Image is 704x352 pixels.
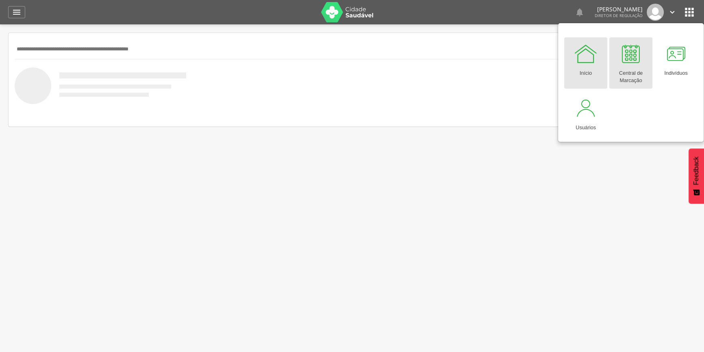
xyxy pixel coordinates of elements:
[609,37,652,89] a: Central de Marcação
[595,7,643,12] p: [PERSON_NAME]
[575,4,584,21] a: 
[693,156,700,185] span: Feedback
[575,7,584,17] i: 
[12,7,22,17] i: 
[689,148,704,204] button: Feedback - Mostrar pesquisa
[668,8,677,17] i: 
[8,6,25,18] a: 
[683,6,696,19] i: 
[595,13,643,18] span: Diretor de regulação
[654,37,697,89] a: Indivíduos
[668,4,677,21] a: 
[564,92,607,136] a: Usuários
